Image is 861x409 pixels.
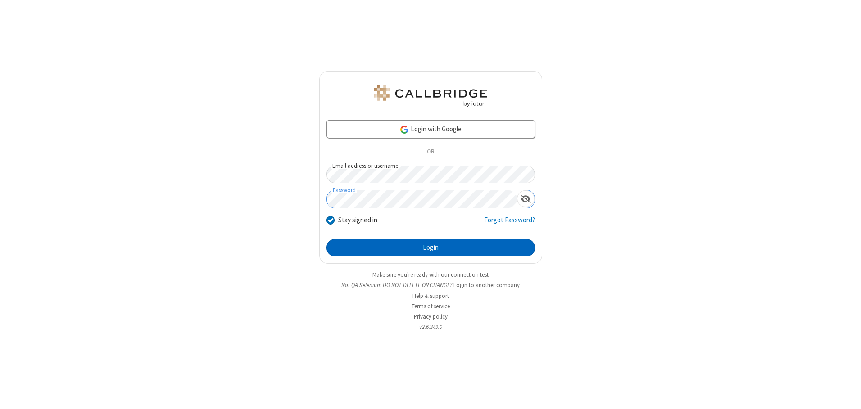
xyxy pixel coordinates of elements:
div: Show password [517,190,535,207]
img: QA Selenium DO NOT DELETE OR CHANGE [372,85,489,107]
input: Email address or username [326,166,535,183]
button: Login [326,239,535,257]
span: OR [423,146,438,158]
a: Privacy policy [414,313,448,320]
input: Password [327,190,517,208]
a: Make sure you're ready with our connection test [372,271,489,279]
a: Forgot Password? [484,215,535,232]
li: Not QA Selenium DO NOT DELETE OR CHANGE? [319,281,542,289]
a: Terms of service [412,302,450,310]
li: v2.6.349.0 [319,323,542,331]
button: Login to another company [453,281,520,289]
a: Login with Google [326,120,535,138]
label: Stay signed in [338,215,377,225]
a: Help & support [412,292,449,300]
img: google-icon.png [399,125,409,135]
